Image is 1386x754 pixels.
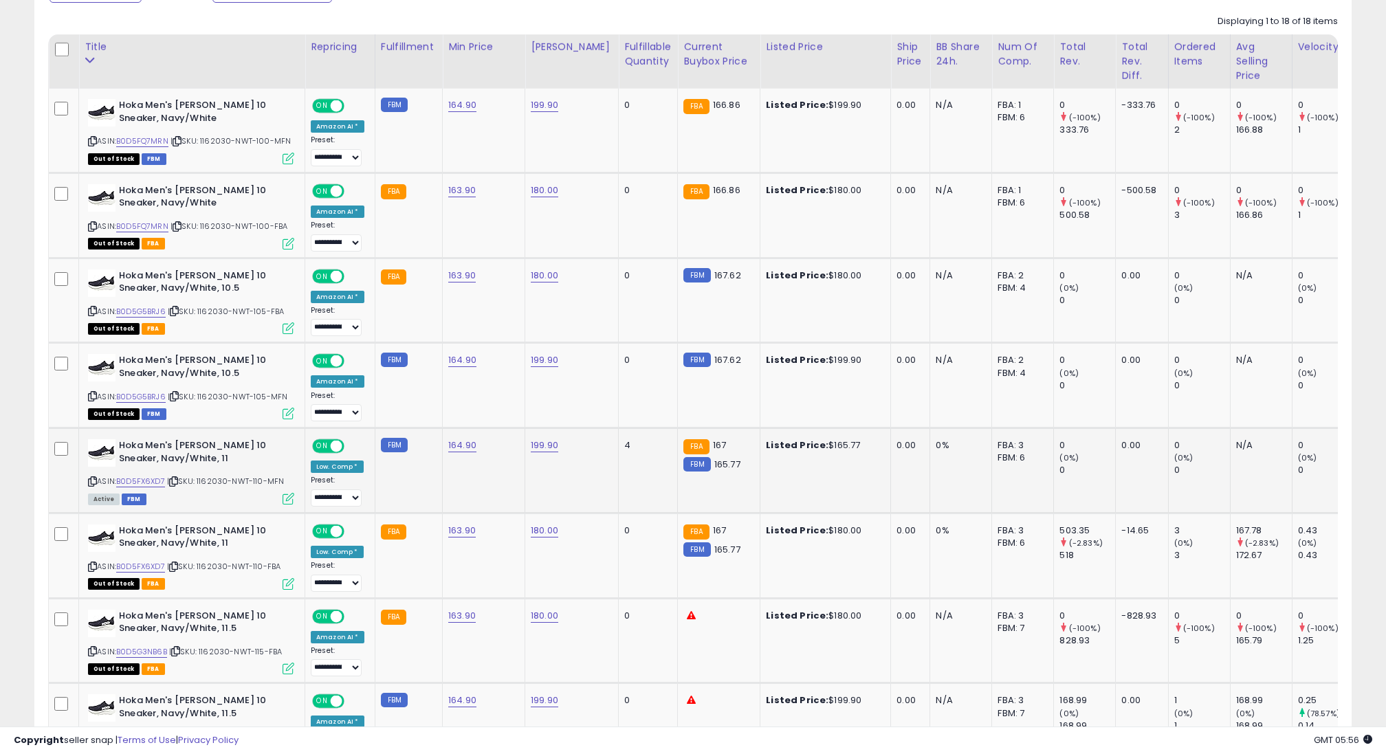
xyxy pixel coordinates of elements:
[1174,124,1230,136] div: 2
[1059,269,1115,282] div: 0
[1059,294,1115,307] div: 0
[448,184,476,197] a: 163.90
[88,610,115,637] img: 31aMIwfOsQL._SL40_.jpg
[1059,379,1115,392] div: 0
[1298,524,1354,537] div: 0.43
[1183,623,1215,634] small: (-100%)
[683,457,710,472] small: FBM
[714,543,740,556] span: 165.77
[683,542,710,557] small: FBM
[313,610,331,622] span: ON
[713,184,740,197] span: 166.86
[624,354,667,366] div: 0
[766,98,828,111] b: Listed Price:
[624,524,667,537] div: 0
[381,184,406,199] small: FBA
[766,609,828,622] b: Listed Price:
[1174,452,1193,463] small: (0%)
[311,206,364,218] div: Amazon AI *
[766,353,828,366] b: Listed Price:
[766,99,880,111] div: $199.90
[1236,439,1281,452] div: N/A
[119,99,286,128] b: Hoka Men's [PERSON_NAME] 10 Sneaker, Navy/White
[766,184,828,197] b: Listed Price:
[116,476,165,487] a: B0D5FX6XD7
[1298,354,1354,366] div: 0
[1069,623,1101,634] small: (-100%)
[624,40,672,69] div: Fulfillable Quantity
[381,40,437,54] div: Fulfillment
[88,99,115,126] img: 31aMIwfOsQL._SL40_.jpg
[88,184,294,248] div: ASIN:
[1059,708,1079,719] small: (0%)
[1236,708,1255,719] small: (0%)
[896,269,919,282] div: 0.00
[342,441,364,452] span: OFF
[1245,623,1277,634] small: (-100%)
[311,291,364,303] div: Amazon AI *
[170,221,287,232] span: | SKU: 1162030-NWT-100-FBA
[116,561,165,573] a: B0D5FX6XD7
[766,354,880,366] div: $199.90
[683,524,709,540] small: FBA
[311,476,364,507] div: Preset:
[683,268,710,282] small: FBM
[998,40,1048,69] div: Num of Comp.
[1174,282,1193,293] small: (0%)
[142,323,165,335] span: FBA
[998,452,1043,464] div: FBM: 6
[448,439,476,452] a: 164.90
[311,391,364,422] div: Preset:
[1174,549,1230,562] div: 3
[88,323,140,335] span: All listings that are currently out of stock and unavailable for purchase on Amazon
[683,439,709,454] small: FBA
[896,610,919,622] div: 0.00
[88,153,140,165] span: All listings that are currently out of stock and unavailable for purchase on Amazon
[683,99,709,114] small: FBA
[342,100,364,112] span: OFF
[116,391,166,403] a: B0D5G5BRJ6
[167,476,284,487] span: | SKU: 1162030-NWT-110-MFN
[1059,99,1115,111] div: 0
[1298,694,1354,707] div: 0.25
[342,696,364,707] span: OFF
[531,40,613,54] div: [PERSON_NAME]
[1298,294,1354,307] div: 0
[1236,354,1281,366] div: N/A
[313,355,331,367] span: ON
[1307,623,1339,634] small: (-100%)
[119,354,286,383] b: Hoka Men's [PERSON_NAME] 10 Sneaker, Navy/White, 10.5
[1307,112,1339,123] small: (-100%)
[311,221,364,252] div: Preset:
[1298,379,1354,392] div: 0
[531,353,558,367] a: 199.90
[1245,537,1279,548] small: (-2.83%)
[14,733,64,746] strong: Copyright
[998,282,1043,294] div: FBM: 4
[998,367,1043,379] div: FBM: 4
[1298,549,1354,562] div: 0.43
[1059,694,1115,707] div: 168.99
[1174,184,1230,197] div: 0
[313,270,331,282] span: ON
[896,354,919,366] div: 0.00
[116,646,167,658] a: B0D5G3NB6B
[714,353,741,366] span: 167.62
[998,524,1043,537] div: FBA: 3
[169,646,282,657] span: | SKU: 1162030-NWT-115-FBA
[1059,368,1079,379] small: (0%)
[88,238,140,250] span: All listings that are currently out of stock and unavailable for purchase on Amazon
[766,524,880,537] div: $180.00
[1174,209,1230,221] div: 3
[896,99,919,111] div: 0.00
[766,694,880,707] div: $199.90
[88,99,294,163] div: ASIN:
[998,694,1043,707] div: FBA: 3
[448,269,476,282] a: 163.90
[766,439,828,452] b: Listed Price:
[766,439,880,452] div: $165.77
[766,269,828,282] b: Listed Price:
[766,610,880,622] div: $180.00
[936,269,981,282] div: N/A
[896,524,919,537] div: 0.00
